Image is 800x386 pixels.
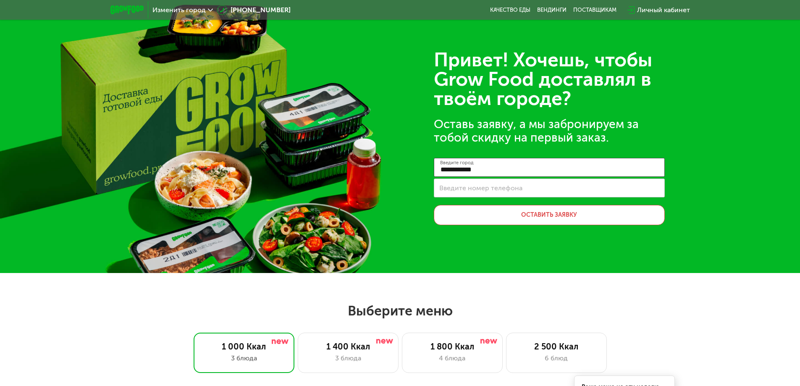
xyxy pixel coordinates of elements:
[440,160,474,165] label: Введите город
[490,7,530,13] a: Качество еды
[439,186,522,190] label: Введите номер телефона
[202,341,286,352] div: 1 000 Ккал
[515,341,598,352] div: 2 500 Ккал
[434,118,665,144] div: Оставь заявку, а мы забронируем за тобой скидку на первый заказ.
[434,50,665,108] div: Привет! Хочешь, чтобы Grow Food доставлял в твоём городе?
[202,353,286,363] div: 3 блюда
[515,353,598,363] div: 6 блюд
[434,205,665,225] button: Оставить заявку
[27,302,773,319] h2: Выберите меню
[217,5,291,15] a: [PHONE_NUMBER]
[411,341,494,352] div: 1 800 Ккал
[537,7,567,13] a: Вендинги
[637,5,690,15] div: Личный кабинет
[307,353,390,363] div: 3 блюда
[573,7,616,13] div: поставщикам
[307,341,390,352] div: 1 400 Ккал
[152,7,206,13] span: Изменить город
[411,353,494,363] div: 4 блюда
